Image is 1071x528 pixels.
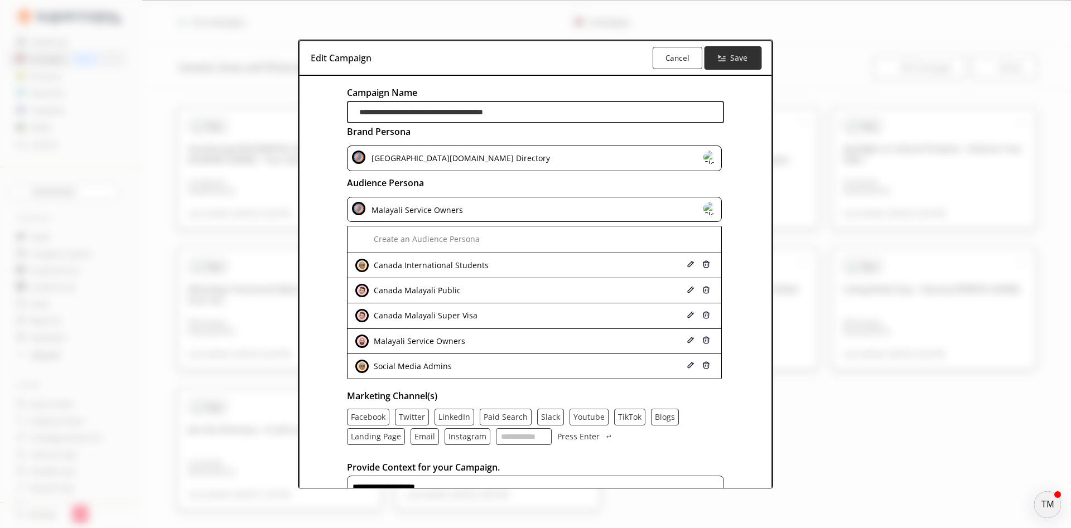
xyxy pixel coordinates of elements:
[347,459,724,476] h2: Provide Context for your Campaign.
[448,432,486,441] button: Instagram
[541,413,560,422] button: Slack
[347,101,724,123] input: brand-persona-input-input
[1034,491,1061,518] div: atlas-message-author-avatar
[665,53,689,63] b: Cancel
[653,47,702,69] button: Cancel
[703,202,717,215] img: Close
[496,428,552,445] input: channel-input
[702,260,710,268] img: Close
[557,432,600,441] p: Press Enter
[368,202,463,217] div: Malayali Service Owners
[655,413,675,422] button: Blogs
[347,123,724,140] h2: Brand Persona
[702,311,710,319] img: Close
[705,46,761,70] button: Save
[355,335,369,348] img: Close
[703,151,717,164] img: Close
[355,284,369,297] img: Close
[687,311,694,319] img: Close
[687,260,694,268] img: Close
[352,151,365,164] img: Close
[399,413,425,422] button: Twitter
[731,53,749,64] b: Save
[414,432,435,441] button: Email
[438,413,470,422] button: LinkedIn
[371,311,477,320] div: Canada Malayali Super Visa
[371,235,480,244] div: Create an Audience Persona
[557,428,613,445] button: Press Enter Press Enter
[355,259,369,272] img: Close
[687,361,694,369] img: Close
[355,309,369,322] img: Close
[702,361,710,369] img: Close
[351,432,401,441] button: Landing Page
[1034,491,1061,518] button: atlas-launcher
[573,413,605,422] button: Youtube
[605,435,612,438] img: Press Enter
[371,337,465,346] div: Malayali Service Owners
[351,413,385,422] button: Facebook
[702,286,710,294] img: Close
[484,413,528,422] button: Paid Search
[347,409,724,445] div: channel-text-list
[687,286,694,294] img: Close
[368,151,550,166] div: [GEOGRAPHIC_DATA][DOMAIN_NAME] Directory
[371,286,461,295] div: Canada Malayali Public
[371,362,452,371] div: Social Media Admins
[702,336,710,344] img: Close
[311,50,372,66] h3: Edit Campaign
[618,413,641,422] button: TikTok
[347,175,724,191] h2: Audience Persona
[347,387,724,404] h2: Marketing Channel(s)
[355,360,369,373] img: Close
[347,84,724,101] h2: Campaign Name
[371,261,489,270] div: Canada International Students
[352,202,365,215] img: Close
[687,336,694,344] img: Close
